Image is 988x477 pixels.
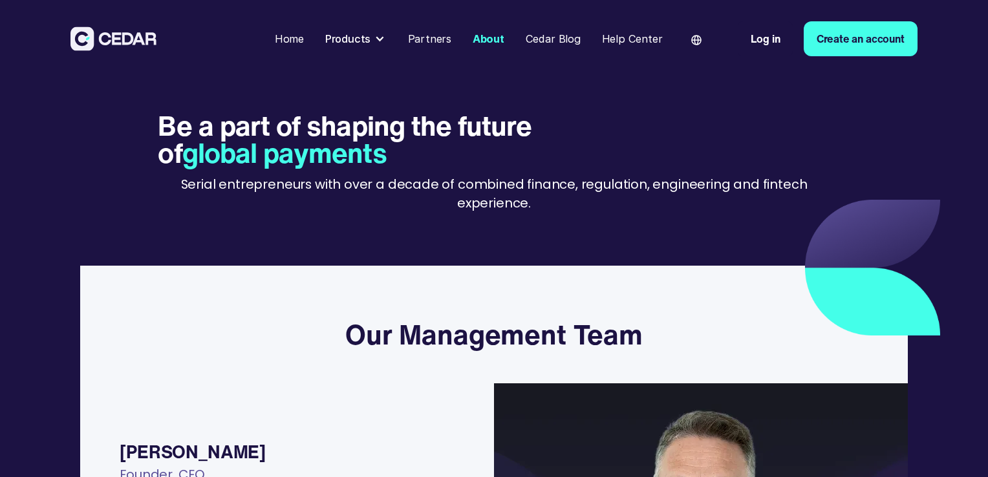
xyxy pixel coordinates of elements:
p: Serial entrepreneurs with over a decade of combined finance, regulation, engineering and fintech ... [158,175,830,213]
div: Products [325,31,371,47]
div: Log in [751,31,780,47]
div: About [473,31,504,47]
img: world icon [691,35,702,45]
a: Home [270,25,310,54]
div: Cedar Blog [526,31,581,47]
h1: Be a part of shaping the future of [158,112,561,167]
div: [PERSON_NAME] [120,439,467,465]
span: global payments [182,132,387,173]
a: About [467,25,510,54]
a: Cedar Blog [520,25,586,54]
a: Create an account [804,21,918,57]
div: Home [275,31,304,47]
div: Products [320,26,392,52]
a: Partners [402,25,456,54]
a: Log in [738,21,793,57]
a: Help Center [596,25,667,54]
h3: Our Management Team [345,318,643,351]
div: Partners [408,31,452,47]
div: Help Center [602,31,663,47]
